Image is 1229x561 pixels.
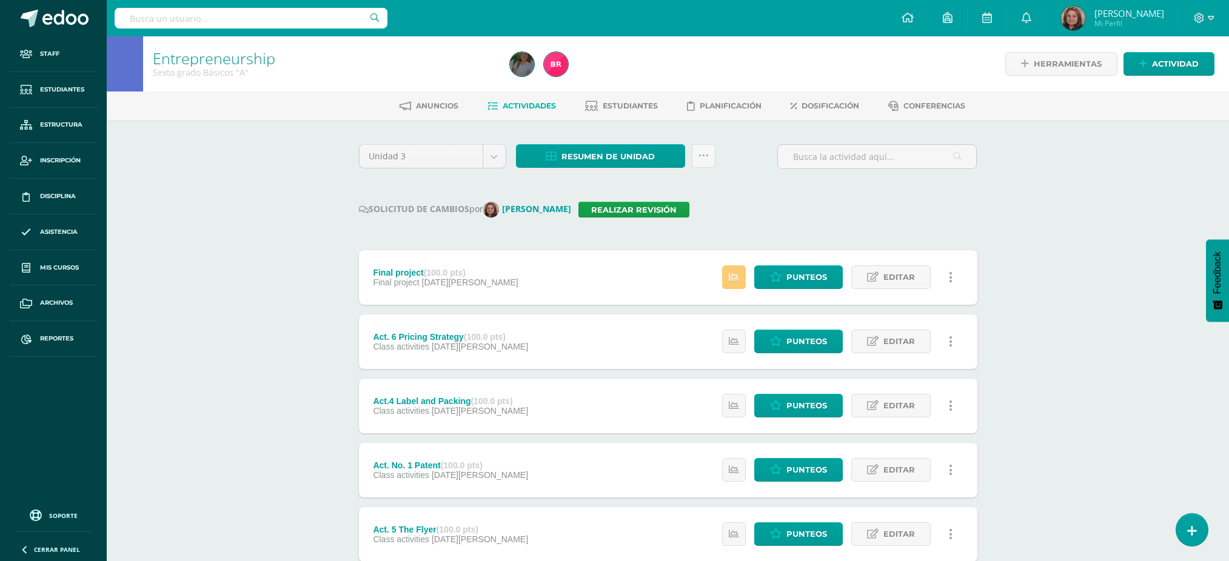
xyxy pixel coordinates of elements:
a: Unidad 3 [360,145,506,168]
span: Punteos [786,459,827,481]
div: Act. No. 1 Patent [373,460,528,470]
span: Editar [883,394,915,417]
a: Conferencias [888,96,965,116]
span: Conferencias [903,101,965,110]
a: Resumen de unidad [516,144,685,168]
input: Busca un usuario... [115,8,387,28]
span: Reportes [40,334,73,344]
span: Feedback [1212,251,1223,294]
span: Soporte [49,511,78,520]
div: Final project [373,268,518,277]
span: Mis cursos [40,263,79,273]
div: Act.4 Label and Packing [373,396,528,406]
span: [DATE][PERSON_NAME] [432,406,528,416]
a: Mis cursos [10,250,97,286]
a: Staff [10,36,97,72]
strong: (100.0 pts) [471,396,512,406]
a: Archivos [10,285,97,321]
div: Act. 6 Pricing Strategy [373,332,528,342]
a: Soporte [15,506,92,523]
a: Punteos [754,522,843,546]
span: Punteos [786,394,827,417]
span: Inscripción [40,156,81,165]
a: Punteos [754,458,843,482]
span: Disciplina [40,191,76,201]
span: Estructura [40,120,82,130]
span: Mi Perfil [1094,18,1164,28]
span: [PERSON_NAME] [1094,7,1164,19]
strong: (100.0 pts) [424,268,466,277]
a: [PERSON_NAME] [483,203,578,214]
strong: (100.0 pts) [464,332,506,342]
a: Realizar revisión [578,202,689,217]
span: Estudiantes [603,101,658,110]
strong: [PERSON_NAME] [502,203,571,214]
span: Dosificación [802,101,859,110]
a: Herramientas [1005,52,1117,76]
span: Final project [373,277,419,287]
button: Feedback - Mostrar encuesta [1206,239,1229,322]
span: Archivos [40,298,73,308]
span: Actividad [1152,53,1199,75]
span: Planificación [700,101,762,110]
span: Herramientas [1034,53,1102,75]
a: Reportes [10,321,97,357]
span: Class activities [373,342,429,351]
div: Sexto grado Básicos 'A' [153,67,495,78]
h1: Entrepreneurship [153,50,495,67]
span: Punteos [786,330,827,353]
span: Asistencia [40,227,78,237]
a: Disciplina [10,179,97,214]
span: Class activities [373,470,429,480]
span: Class activities [373,406,429,416]
span: [DATE][PERSON_NAME] [432,342,528,351]
span: Class activities [373,534,429,544]
span: Cerrar panel [34,545,80,554]
img: 1a61adf35c971df6a7ff9b0dd0a2a65f.png [510,52,534,76]
a: Estructura [10,108,97,144]
a: Actividades [487,96,556,116]
a: Punteos [754,265,843,289]
span: Anuncios [416,101,458,110]
strong: (100.0 pts) [441,460,483,470]
a: Planificación [687,96,762,116]
div: Act. 5 The Flyer [373,525,528,534]
input: Busca la actividad aquí... [778,145,976,168]
a: Asistencia [10,214,97,250]
div: por [359,202,977,217]
a: Punteos [754,330,843,353]
span: Editar [883,330,915,353]
strong: (100.0 pts) [437,525,478,534]
img: 97136cb0e418d86668827ea007eed8f5.png [483,202,499,217]
span: Estudiantes [40,85,84,95]
a: Estudiantes [585,96,658,116]
a: Anuncios [400,96,458,116]
a: Inscripción [10,143,97,179]
span: Editar [883,523,915,545]
a: Actividad [1124,52,1214,76]
a: Dosificación [791,96,859,116]
span: Editar [883,266,915,288]
strong: SOLICITUD DE CAMBIOS [359,203,469,214]
span: Editar [883,459,915,481]
a: Punteos [754,394,843,417]
a: Entrepreneurship [153,48,275,68]
span: [DATE][PERSON_NAME] [432,470,528,480]
span: [DATE][PERSON_NAME] [432,534,528,544]
span: Actividades [503,101,556,110]
a: Estudiantes [10,72,97,108]
span: Staff [40,49,59,59]
span: [DATE][PERSON_NAME] [422,277,518,287]
span: Resumen de unidad [561,145,655,168]
span: Unidad 3 [369,145,474,168]
span: Punteos [786,266,827,288]
img: b20be52476d037d2dd4fed11a7a31884.png [1061,6,1085,30]
img: 51cea5ed444689b455a385f1e409b918.png [544,52,568,76]
span: Punteos [786,523,827,545]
